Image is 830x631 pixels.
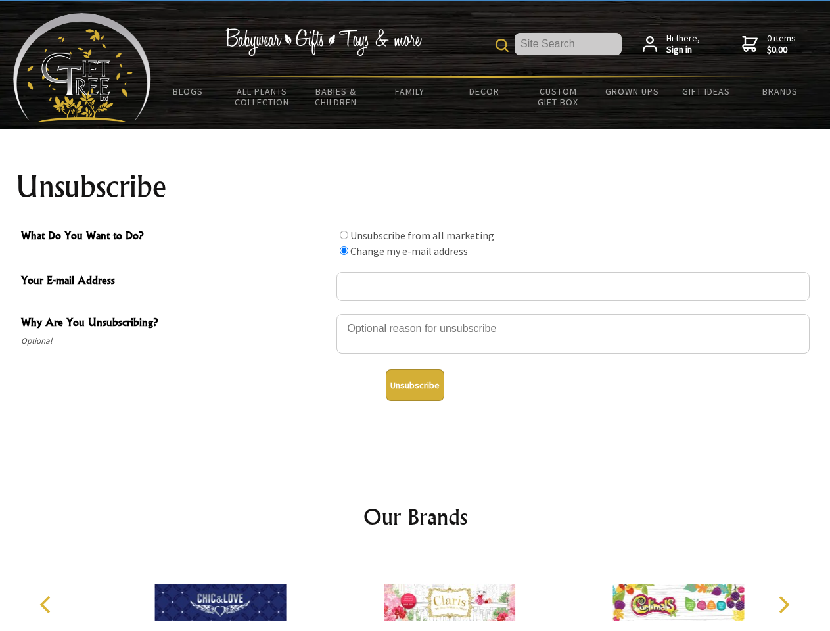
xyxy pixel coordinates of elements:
img: Babywear - Gifts - Toys & more [225,28,422,56]
textarea: Why Are You Unsubscribing? [336,314,810,354]
label: Change my e-mail address [350,245,468,258]
label: Unsubscribe from all marketing [350,229,494,242]
input: What Do You Want to Do? [340,246,348,255]
span: Why Are You Unsubscribing? [21,314,330,333]
img: product search [496,39,509,52]
strong: Sign in [666,44,700,56]
input: What Do You Want to Do? [340,231,348,239]
a: Custom Gift Box [521,78,595,116]
button: Previous [33,590,62,619]
button: Next [769,590,798,619]
a: Family [373,78,448,105]
a: Grown Ups [595,78,669,105]
input: Your E-mail Address [336,272,810,301]
span: Hi there, [666,33,700,56]
a: Decor [447,78,521,105]
strong: $0.00 [767,44,796,56]
a: 0 items$0.00 [742,33,796,56]
input: Site Search [515,33,622,55]
span: Your E-mail Address [21,272,330,291]
span: What Do You Want to Do? [21,227,330,246]
a: Hi there,Sign in [643,33,700,56]
h1: Unsubscribe [16,171,815,202]
a: BLOGS [151,78,225,105]
a: Babies & Children [299,78,373,116]
img: Babyware - Gifts - Toys and more... [13,13,151,122]
h2: Our Brands [26,501,804,532]
a: Gift Ideas [669,78,743,105]
button: Unsubscribe [386,369,444,401]
span: 0 items [767,32,796,56]
a: All Plants Collection [225,78,300,116]
span: Optional [21,333,330,349]
a: Brands [743,78,818,105]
